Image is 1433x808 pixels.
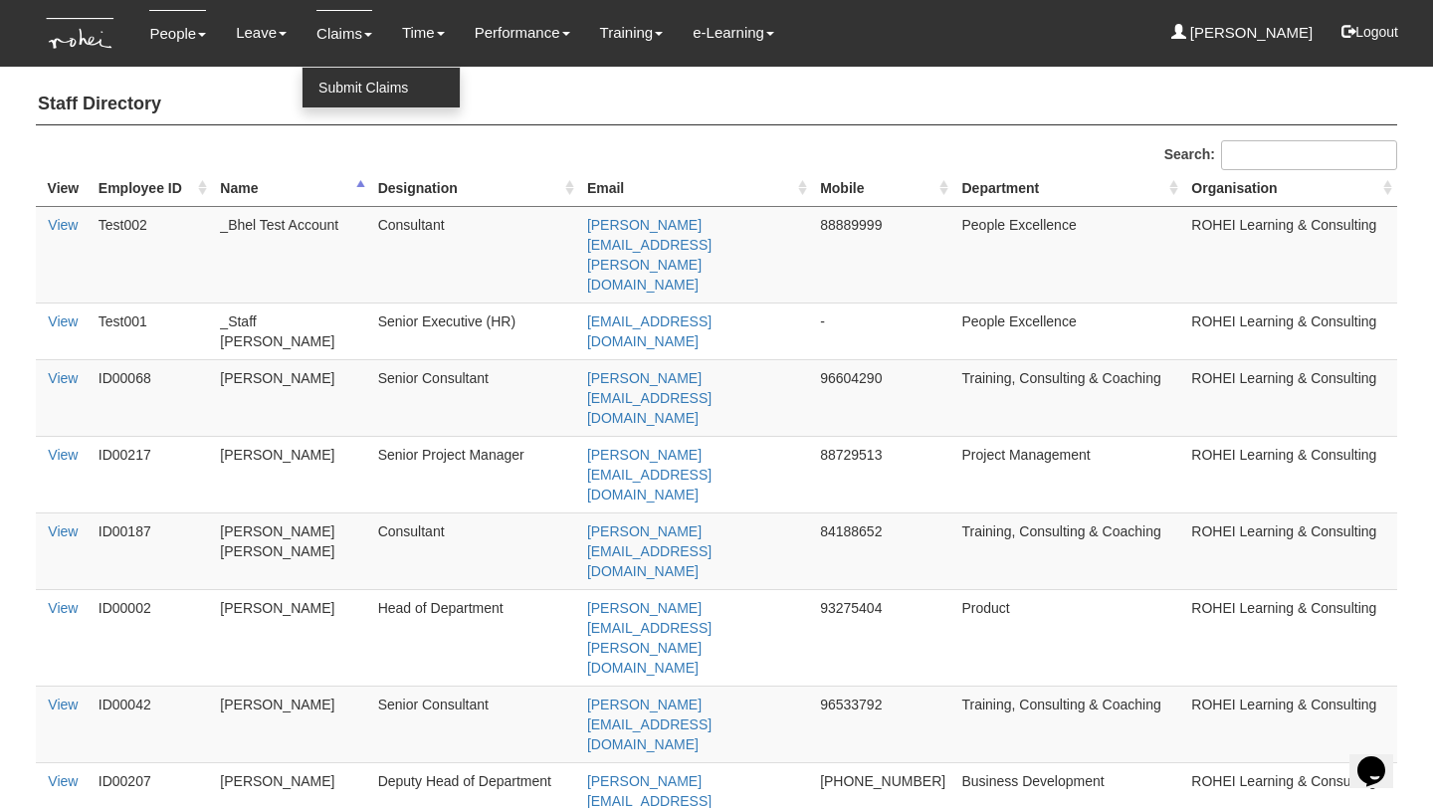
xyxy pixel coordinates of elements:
td: ID00187 [91,512,213,589]
td: Project Management [953,436,1183,512]
td: ROHEI Learning & Consulting [1183,206,1397,303]
a: View [48,773,78,789]
td: ROHEI Learning & Consulting [1183,303,1397,359]
td: People Excellence [953,303,1183,359]
a: [PERSON_NAME][EMAIL_ADDRESS][DOMAIN_NAME] [587,523,712,579]
td: 88889999 [812,206,953,303]
th: Employee ID: activate to sort column ascending [91,170,213,207]
td: [PERSON_NAME] [212,686,369,762]
td: Senior Executive (HR) [370,303,579,359]
td: [PERSON_NAME] [212,436,369,512]
td: 88729513 [812,436,953,512]
a: [PERSON_NAME][EMAIL_ADDRESS][PERSON_NAME][DOMAIN_NAME] [587,600,712,676]
td: Head of Department [370,589,579,686]
td: ID00217 [91,436,213,512]
a: Leave [236,10,287,56]
a: [PERSON_NAME][EMAIL_ADDRESS][DOMAIN_NAME] [587,447,712,503]
a: View [48,313,78,329]
td: ID00042 [91,686,213,762]
th: Name : activate to sort column descending [212,170,369,207]
td: Senior Consultant [370,359,579,436]
td: Test002 [91,206,213,303]
a: [PERSON_NAME][EMAIL_ADDRESS][PERSON_NAME][DOMAIN_NAME] [587,217,712,293]
td: _Staff [PERSON_NAME] [212,303,369,359]
a: e-Learning [693,10,774,56]
a: Time [402,10,445,56]
a: [PERSON_NAME] [1171,10,1314,56]
a: View [48,447,78,463]
td: ROHEI Learning & Consulting [1183,436,1397,512]
button: Logout [1328,8,1412,56]
a: People [149,10,206,57]
a: Performance [475,10,570,56]
td: Product [953,589,1183,686]
td: 96604290 [812,359,953,436]
td: ID00002 [91,589,213,686]
th: View [36,170,91,207]
td: 96533792 [812,686,953,762]
td: People Excellence [953,206,1183,303]
input: Search: [1221,140,1397,170]
td: Senior Project Manager [370,436,579,512]
th: Mobile : activate to sort column ascending [812,170,953,207]
td: Test001 [91,303,213,359]
th: Organisation : activate to sort column ascending [1183,170,1397,207]
td: Consultant [370,206,579,303]
td: [PERSON_NAME] [PERSON_NAME] [212,512,369,589]
a: View [48,217,78,233]
td: Consultant [370,512,579,589]
td: ROHEI Learning & Consulting [1183,686,1397,762]
a: View [48,600,78,616]
td: 93275404 [812,589,953,686]
td: ROHEI Learning & Consulting [1183,359,1397,436]
h4: Staff Directory [36,85,1397,125]
a: [PERSON_NAME][EMAIL_ADDRESS][DOMAIN_NAME] [587,697,712,752]
a: View [48,523,78,539]
td: [PERSON_NAME] [212,589,369,686]
td: Training, Consulting & Coaching [953,686,1183,762]
td: 84188652 [812,512,953,589]
a: View [48,697,78,712]
td: _Bhel Test Account [212,206,369,303]
td: Training, Consulting & Coaching [953,359,1183,436]
th: Department : activate to sort column ascending [953,170,1183,207]
a: Training [600,10,664,56]
a: Claims [316,10,372,57]
td: ROHEI Learning & Consulting [1183,589,1397,686]
a: [PERSON_NAME][EMAIL_ADDRESS][DOMAIN_NAME] [587,370,712,426]
td: ROHEI Learning & Consulting [1183,512,1397,589]
a: View [48,370,78,386]
label: Search: [1164,140,1397,170]
th: Designation : activate to sort column ascending [370,170,579,207]
td: ID00068 [91,359,213,436]
th: Email : activate to sort column ascending [579,170,812,207]
td: Senior Consultant [370,686,579,762]
a: [EMAIL_ADDRESS][DOMAIN_NAME] [587,313,712,349]
td: - [812,303,953,359]
iframe: chat widget [1349,728,1413,788]
a: Submit Claims [303,68,460,107]
td: Training, Consulting & Coaching [953,512,1183,589]
td: [PERSON_NAME] [212,359,369,436]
